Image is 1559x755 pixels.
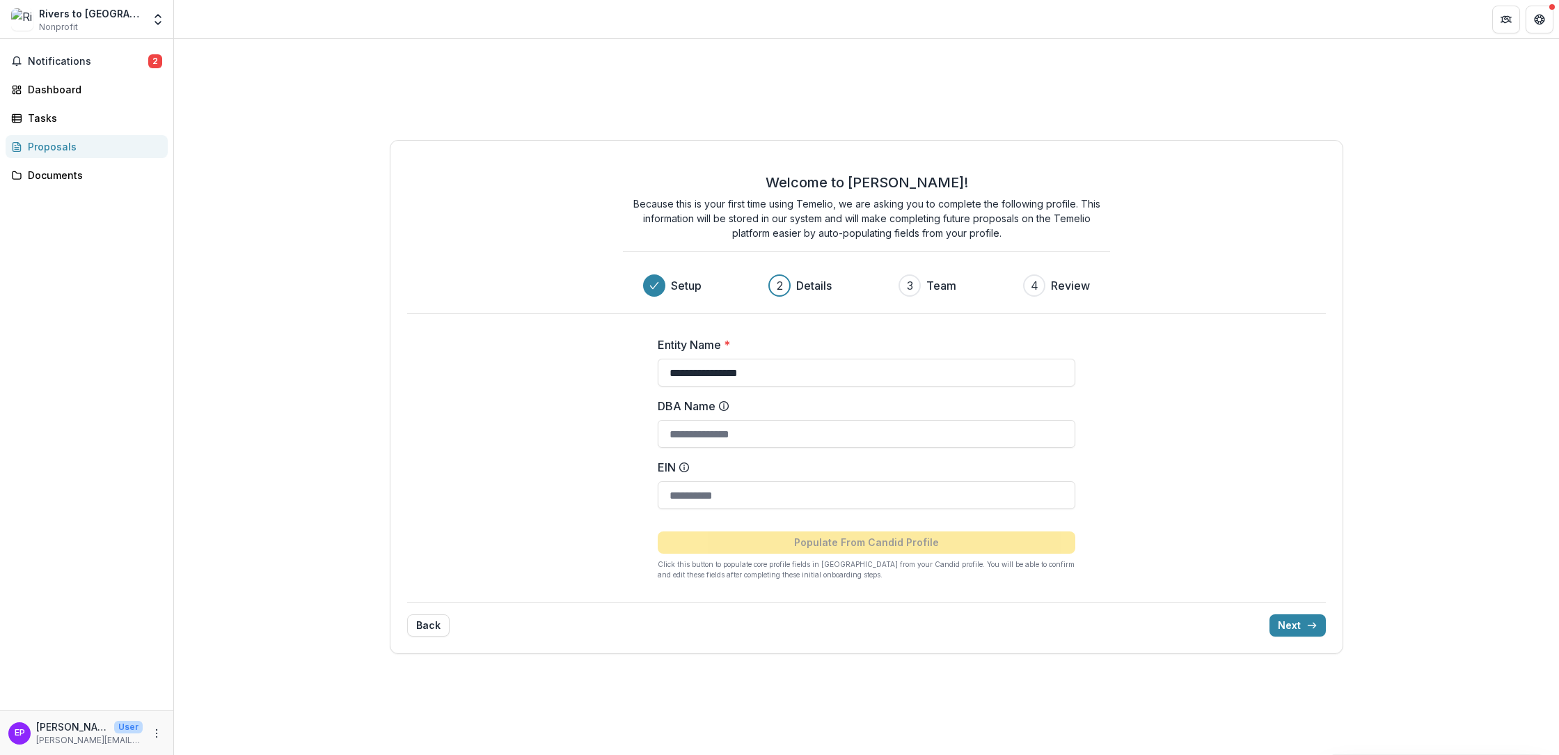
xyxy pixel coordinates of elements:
[1492,6,1520,33] button: Partners
[1526,6,1553,33] button: Get Help
[39,6,143,21] div: Rivers to [GEOGRAPHIC_DATA]
[6,164,168,187] a: Documents
[11,8,33,31] img: Rivers to Ridges
[148,6,168,33] button: Open entity switcher
[658,531,1075,554] button: Populate From Candid Profile
[777,277,783,294] div: 2
[671,277,702,294] h3: Setup
[6,107,168,130] a: Tasks
[766,174,968,191] h2: Welcome to [PERSON_NAME]!
[28,82,157,97] div: Dashboard
[643,274,1090,297] div: Progress
[1269,614,1326,637] button: Next
[1051,277,1090,294] h3: Review
[6,50,168,72] button: Notifications2
[36,734,143,747] p: [PERSON_NAME][EMAIL_ADDRESS][DOMAIN_NAME]
[658,459,1067,476] label: EIN
[1031,277,1038,294] div: 4
[623,196,1110,240] p: Because this is your first time using Temelio, we are asking you to complete the following profil...
[658,559,1075,580] p: Click this button to populate core profile fields in [GEOGRAPHIC_DATA] from your Candid profile. ...
[28,139,157,154] div: Proposals
[796,277,832,294] h3: Details
[6,135,168,158] a: Proposals
[407,614,450,637] button: Back
[658,398,1067,414] label: DBA Name
[6,78,168,101] a: Dashboard
[36,719,109,734] p: [PERSON_NAME]
[28,168,157,182] div: Documents
[658,336,1067,353] label: Entity Name
[148,54,162,68] span: 2
[907,277,913,294] div: 3
[28,111,157,125] div: Tasks
[28,56,148,68] span: Notifications
[926,277,956,294] h3: Team
[39,21,78,33] span: Nonprofit
[15,729,25,738] div: Emily Payne
[148,725,165,742] button: More
[114,721,143,733] p: User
